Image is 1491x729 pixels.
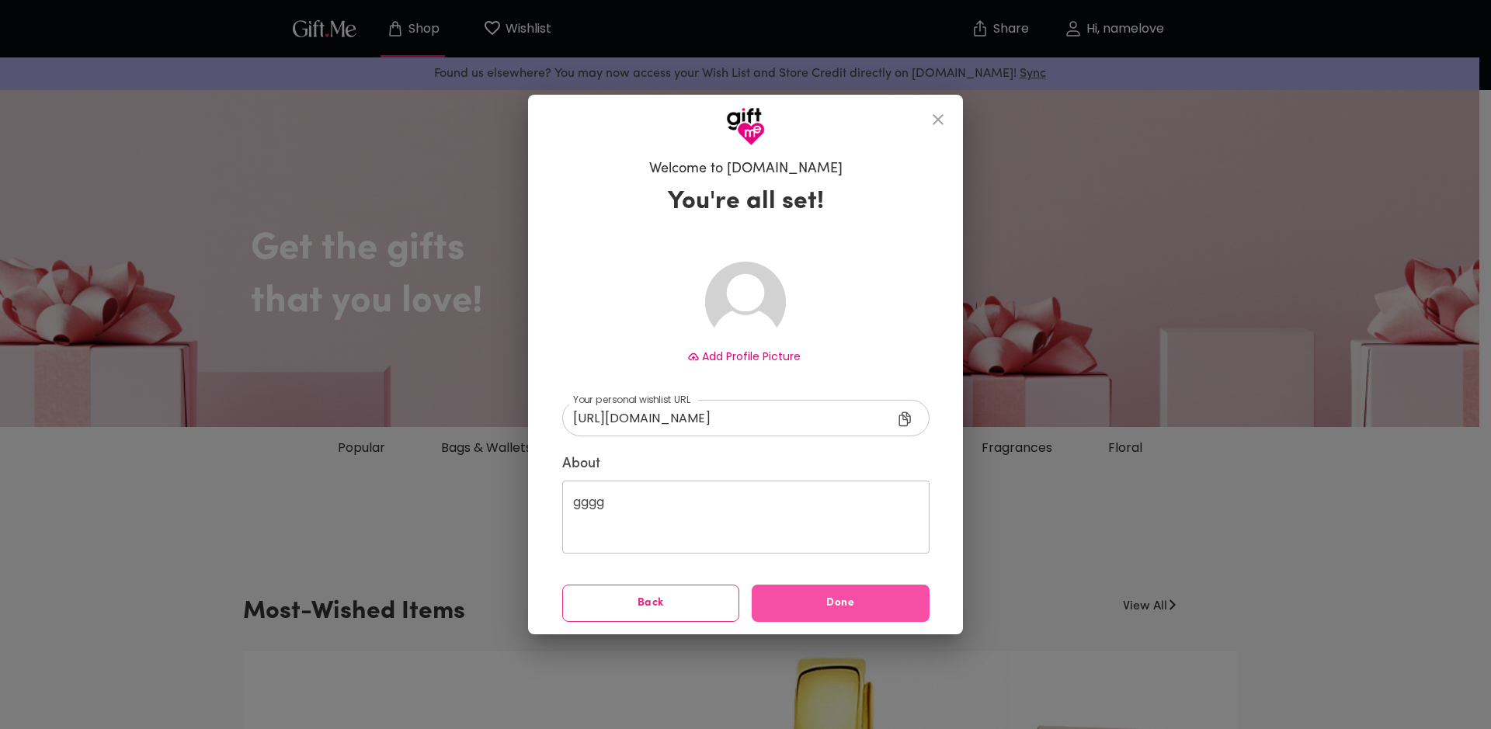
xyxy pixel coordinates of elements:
[752,585,930,622] button: Done
[919,101,957,138] button: close
[702,349,801,364] span: Add Profile Picture
[562,455,930,474] label: About
[573,495,919,539] textarea: gggg
[649,160,843,179] h6: Welcome to [DOMAIN_NAME]
[562,585,740,622] button: Back
[705,262,786,342] img: Avatar
[752,595,930,612] span: Done
[668,186,824,217] h3: You're all set!
[726,107,765,146] img: GiftMe Logo
[563,595,739,612] span: Back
